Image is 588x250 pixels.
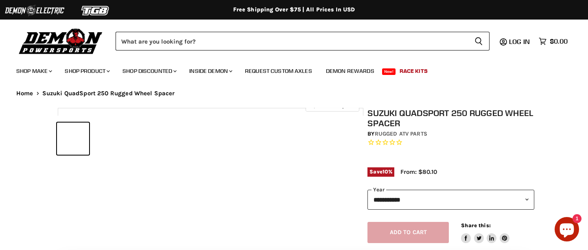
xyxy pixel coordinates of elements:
[393,63,434,79] a: Race Kits
[310,103,355,109] span: Click to expand
[552,217,581,243] inbox-online-store-chat: Shopify online store chat
[42,90,175,97] span: Suzuki QuadSport 250 Rugged Wheel Spacer
[550,37,568,45] span: $0.00
[57,123,89,155] button: Suzuki QuadSport 250 Rugged Wheel Spacer thumbnail
[461,222,490,228] span: Share this:
[4,3,65,18] img: Demon Electric Logo 2
[367,108,534,128] h1: Suzuki QuadSport 250 Rugged Wheel Spacer
[367,129,534,138] div: by
[509,37,530,46] span: Log in
[367,190,534,210] select: year
[461,222,509,243] aside: Share this:
[468,32,490,50] button: Search
[375,130,427,137] a: Rugged ATV Parts
[367,167,394,176] span: Save %
[116,32,490,50] form: Product
[183,63,237,79] a: Inside Demon
[59,63,115,79] a: Shop Product
[16,26,105,55] img: Demon Powersports
[92,123,124,155] button: Suzuki QuadSport 250 Rugged Wheel Spacer thumbnail
[116,32,468,50] input: Search
[320,63,380,79] a: Demon Rewards
[535,35,572,47] a: $0.00
[239,63,318,79] a: Request Custom Axles
[383,169,388,175] span: 10
[10,63,57,79] a: Shop Make
[65,3,126,18] img: TGB Logo 2
[127,123,159,155] button: Suzuki QuadSport 250 Rugged Wheel Spacer thumbnail
[10,59,566,79] ul: Main menu
[382,68,396,75] span: New!
[367,138,534,147] span: Rated 0.0 out of 5 stars 0 reviews
[116,63,181,79] a: Shop Discounted
[505,38,535,45] a: Log in
[400,168,437,175] span: From: $80.10
[16,90,33,97] a: Home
